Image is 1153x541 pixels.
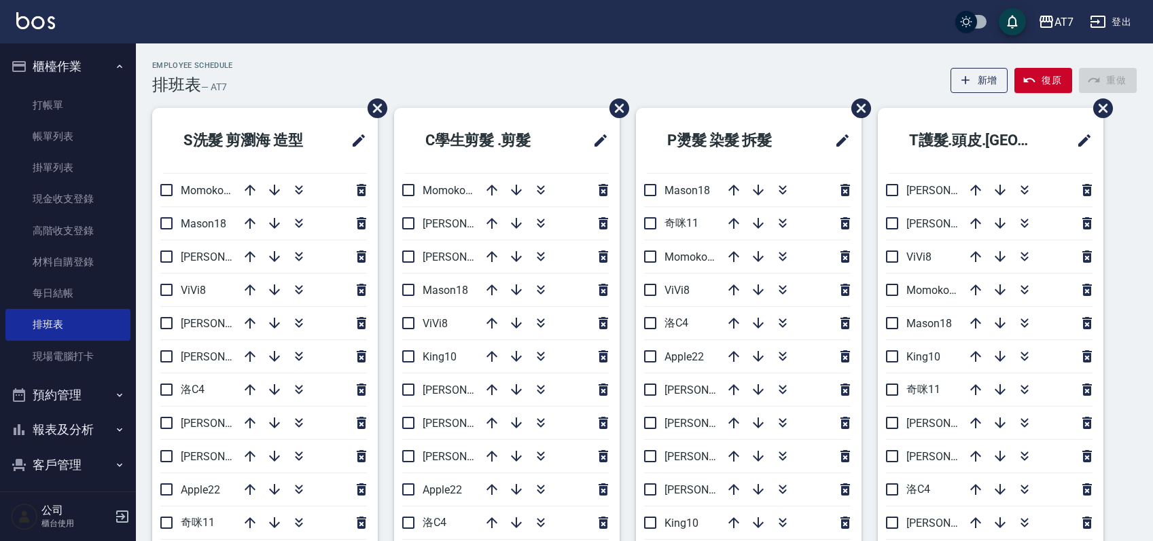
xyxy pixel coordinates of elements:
[584,124,609,157] span: 修改班表的標題
[181,350,268,363] span: [PERSON_NAME]9
[1054,14,1074,31] div: AT7
[5,377,130,413] button: 預約管理
[5,49,130,84] button: 櫃檯作業
[906,184,994,197] span: [PERSON_NAME]2
[906,417,994,430] span: [PERSON_NAME]6
[16,12,55,29] img: Logo
[423,384,513,396] span: [PERSON_NAME] 5
[664,450,752,463] span: [PERSON_NAME]6
[1084,10,1137,35] button: 登出
[405,116,567,165] h2: C學生剪髮 .剪髮
[664,316,688,329] span: 洛C4
[841,88,873,128] span: 刪除班表
[423,350,457,363] span: King10
[181,516,215,529] span: 奇咪11
[1014,68,1072,93] button: 復原
[5,215,130,246] a: 高階收支登錄
[5,309,130,340] a: 排班表
[181,383,205,396] span: 洛C4
[664,384,752,396] span: [PERSON_NAME]2
[906,284,961,297] span: Momoko12
[5,341,130,372] a: 現場電腦打卡
[5,482,130,517] button: 員工及薪資
[41,504,111,517] h5: 公司
[342,124,367,157] span: 修改班表的標題
[664,483,752,496] span: [PERSON_NAME]9
[11,503,38,530] img: Person
[181,450,268,463] span: [PERSON_NAME]6
[826,124,851,157] span: 修改班表的標題
[181,417,268,430] span: [PERSON_NAME]7
[423,317,448,330] span: ViVi8
[951,68,1008,93] button: 新增
[5,246,130,278] a: 材料自購登錄
[423,417,510,430] span: [PERSON_NAME]7
[906,317,952,330] span: Mason18
[1083,88,1115,128] span: 刪除班表
[181,250,271,263] span: [PERSON_NAME] 5
[906,483,930,496] span: 洛C4
[181,317,268,330] span: [PERSON_NAME]2
[664,217,698,229] span: 奇咪11
[423,483,462,496] span: Apple22
[423,184,478,197] span: Momoko12
[999,8,1026,35] button: save
[906,517,994,529] span: [PERSON_NAME]7
[5,412,130,447] button: 報表及分析
[647,116,809,165] h2: P燙髮 染髮 拆髮
[423,450,510,463] span: [PERSON_NAME]2
[423,516,446,529] span: 洛C4
[181,217,226,230] span: Mason18
[664,350,704,363] span: Apple22
[664,417,755,430] span: [PERSON_NAME] 5
[5,447,130,483] button: 客戶管理
[423,217,510,230] span: [PERSON_NAME]9
[152,75,201,94] h3: 排班表
[163,116,333,165] h2: S洗髮 剪瀏海 造型
[889,116,1059,165] h2: T護髮.頭皮.[GEOGRAPHIC_DATA]
[357,88,389,128] span: 刪除班表
[5,278,130,309] a: 每日結帳
[599,88,631,128] span: 刪除班表
[664,250,720,263] span: Momoko12
[5,183,130,214] a: 現金收支登錄
[5,121,130,152] a: 帳單列表
[906,383,940,396] span: 奇咪11
[181,284,206,297] span: ViVi8
[906,350,940,363] span: King10
[41,517,111,529] p: 櫃台使用
[664,184,710,197] span: Mason18
[201,80,227,94] h6: — AT7
[906,217,997,230] span: [PERSON_NAME] 5
[5,152,130,183] a: 掛單列表
[423,284,468,297] span: Mason18
[181,184,236,197] span: Momoko12
[5,90,130,121] a: 打帳單
[906,450,994,463] span: [PERSON_NAME]9
[181,483,220,496] span: Apple22
[906,250,932,263] span: ViVi8
[664,284,690,297] span: ViVi8
[1068,124,1093,157] span: 修改班表的標題
[423,250,510,263] span: [PERSON_NAME]6
[152,61,233,70] h2: Employee Schedule
[1033,8,1079,36] button: AT7
[664,517,698,529] span: King10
